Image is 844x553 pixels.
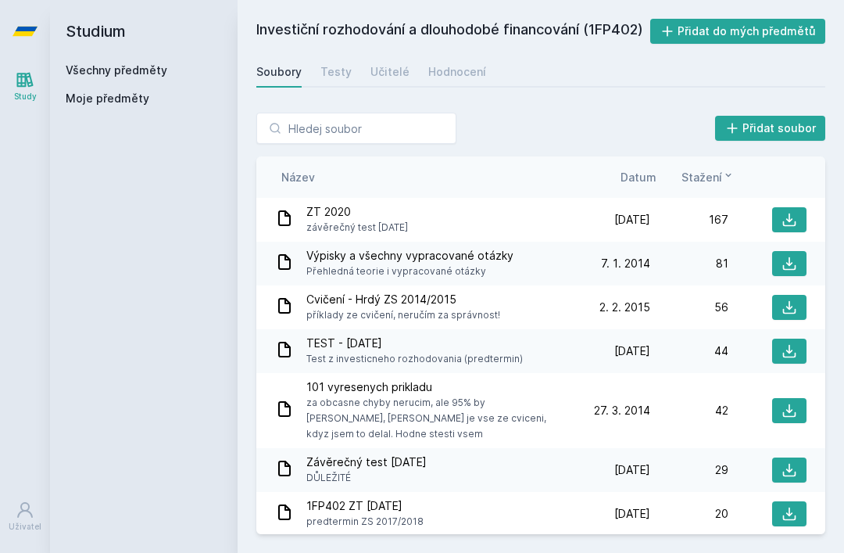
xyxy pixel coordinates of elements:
[14,91,37,102] div: Study
[614,343,650,359] span: [DATE]
[306,264,513,279] span: Přehledná teorie i vypracované otázky
[614,212,650,228] span: [DATE]
[306,514,424,530] span: predtermin ZS 2017/2018
[256,113,456,144] input: Hledej soubor
[681,169,722,185] span: Stažení
[681,169,735,185] button: Stažení
[715,116,826,141] button: Přidat soubor
[306,307,500,323] span: příklady ze cvičení, neručím za správnost!
[306,454,427,470] span: Závěrečný test [DATE]
[306,248,513,264] span: Výpisky a všechny vypracované otázky
[306,204,408,220] span: ZT 2020
[66,63,167,77] a: Všechny předměty
[650,19,826,44] button: Přidat do mých předmětů
[370,56,409,88] a: Učitelé
[306,395,566,442] span: za obcasne chyby nerucim, ale 95% by [PERSON_NAME], [PERSON_NAME] je vse ze cviceni, kdyz jsem to...
[256,19,650,44] h2: Investiční rozhodování a dlouhodobé financování (1FP402)
[3,63,47,110] a: Study
[614,462,650,478] span: [DATE]
[306,351,523,367] span: Test z investicneho rozhodovania (predtermin)
[650,343,728,359] div: 44
[599,300,650,315] span: 2. 2. 2015
[3,493,47,540] a: Uživatel
[650,462,728,478] div: 29
[256,56,302,88] a: Soubory
[650,256,728,271] div: 81
[614,506,650,522] span: [DATE]
[650,403,728,418] div: 42
[620,169,656,185] button: Datum
[306,292,500,307] span: Cvičení - Hrdý ZS 2014/2015
[66,91,149,106] span: Moje předměty
[370,64,409,80] div: Učitelé
[428,64,486,80] div: Hodnocení
[594,403,650,418] span: 27. 3. 2014
[306,336,523,351] span: TEST - [DATE]
[320,56,352,88] a: Testy
[650,506,728,522] div: 20
[601,256,650,271] span: 7. 1. 2014
[306,379,566,395] span: 101 vyresenych prikladu
[306,470,427,486] span: DŮLEŽITÉ
[281,169,315,185] button: Název
[650,212,728,228] div: 167
[9,521,41,533] div: Uživatel
[306,498,424,514] span: 1FP402 ZT [DATE]
[428,56,486,88] a: Hodnocení
[650,300,728,315] div: 56
[320,64,352,80] div: Testy
[306,220,408,235] span: závěrečný test [DATE]
[256,64,302,80] div: Soubory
